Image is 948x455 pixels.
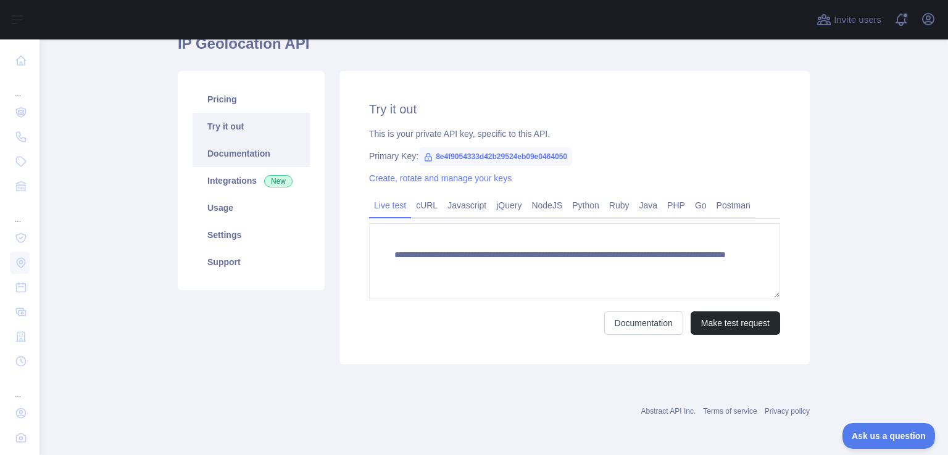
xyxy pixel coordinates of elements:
[418,147,572,166] span: 8e4f9054333d42b29524eb09e0464050
[369,128,780,140] div: This is your private API key, specific to this API.
[369,195,411,215] a: Live test
[814,10,884,30] button: Invite users
[10,74,30,99] div: ...
[369,173,512,183] a: Create, rotate and manage your keys
[10,375,30,400] div: ...
[369,100,780,118] h2: Try it out
[567,195,604,215] a: Python
[526,195,567,215] a: NodeJS
[712,195,755,215] a: Postman
[178,34,810,64] h1: IP Geolocation API
[369,150,780,162] div: Primary Key:
[765,407,810,416] a: Privacy policy
[193,113,310,140] a: Try it out
[264,175,293,187] span: New
[604,195,634,215] a: Ruby
[491,195,526,215] a: jQuery
[703,407,757,416] a: Terms of service
[691,311,780,335] button: Make test request
[662,195,690,215] a: PHP
[641,407,696,416] a: Abstract API Inc.
[193,86,310,113] a: Pricing
[193,221,310,248] a: Settings
[443,195,491,215] a: Javascript
[411,195,443,215] a: cURL
[834,13,881,27] span: Invite users
[193,167,310,194] a: Integrations New
[690,195,712,215] a: Go
[842,423,936,449] iframe: Toggle Customer Support
[604,311,683,335] a: Documentation
[10,200,30,224] div: ...
[193,194,310,221] a: Usage
[634,195,663,215] a: Java
[193,140,310,167] a: Documentation
[193,248,310,276] a: Support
